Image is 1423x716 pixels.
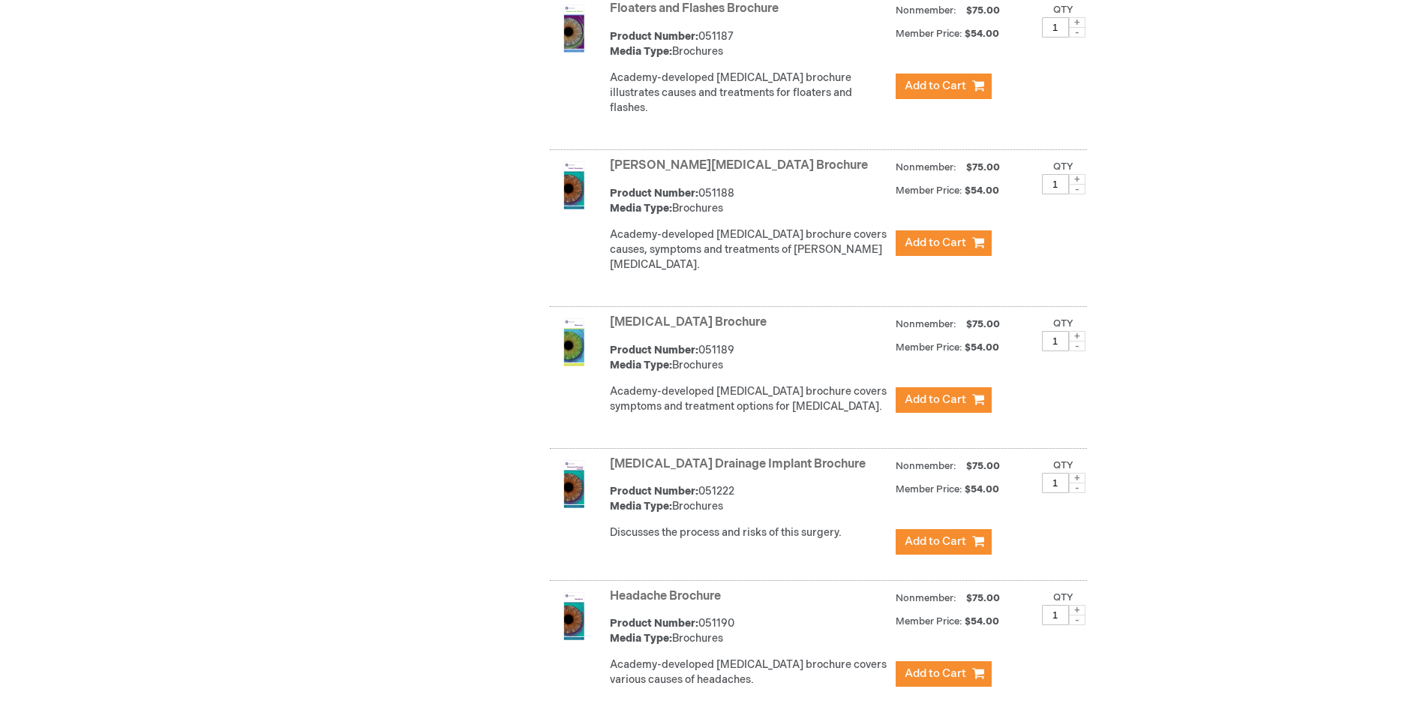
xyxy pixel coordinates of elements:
div: Academy-developed [MEDICAL_DATA] brochure illustrates causes and treatments for floaters and flas... [610,71,888,116]
button: Add to Cart [896,230,992,256]
span: Add to Cart [905,393,966,407]
img: Headache Brochure [550,592,598,640]
button: Add to Cart [896,661,992,687]
span: $54.00 [965,28,1001,40]
p: Discusses the process and risks of this surgery. [610,525,888,540]
label: Qty [1053,591,1073,603]
button: Add to Cart [896,74,992,99]
button: Add to Cart [896,387,992,413]
span: $75.00 [964,161,1002,173]
a: Floaters and Flashes Brochure [610,2,779,16]
img: Glaucoma Drainage Implant Brochure [550,460,598,508]
button: Add to Cart [896,529,992,555]
span: $54.00 [965,483,1001,495]
input: Qty [1042,473,1069,493]
div: 051222 Brochures [610,484,888,514]
span: Add to Cart [905,79,966,93]
div: Academy-developed [MEDICAL_DATA] brochure covers symptoms and treatment options for [MEDICAL_DATA]. [610,384,888,414]
strong: Media Type: [610,202,672,215]
strong: Product Number: [610,30,698,43]
a: [PERSON_NAME][MEDICAL_DATA] Brochure [610,158,868,173]
span: $75.00 [964,5,1002,17]
strong: Nonmember: [896,315,956,334]
div: 051190 Brochures [610,616,888,646]
span: $75.00 [964,318,1002,330]
strong: Member Price: [896,185,962,197]
div: 051188 Brochures [610,186,888,216]
img: Floaters and Flashes Brochure [550,5,598,53]
input: Qty [1042,174,1069,194]
span: $54.00 [965,615,1001,627]
div: 051187 Brochures [610,29,888,59]
input: Qty [1042,17,1069,38]
strong: Product Number: [610,485,698,498]
a: [MEDICAL_DATA] Drainage Implant Brochure [610,457,866,471]
span: Add to Cart [905,666,966,681]
span: Add to Cart [905,236,966,250]
strong: Media Type: [610,632,672,645]
strong: Member Price: [896,615,962,627]
div: 051189 Brochures [610,343,888,373]
strong: Member Price: [896,483,962,495]
strong: Nonmember: [896,589,956,608]
strong: Member Price: [896,28,962,40]
img: Glaucoma Brochure [550,318,598,366]
label: Qty [1053,4,1073,16]
strong: Nonmember: [896,2,956,20]
span: Add to Cart [905,534,966,549]
input: Qty [1042,605,1069,625]
strong: Product Number: [610,617,698,630]
strong: Media Type: [610,359,672,372]
strong: Product Number: [610,187,698,200]
strong: Media Type: [610,500,672,513]
span: $54.00 [965,341,1001,353]
strong: Product Number: [610,344,698,356]
label: Qty [1053,317,1073,329]
span: $75.00 [964,460,1002,472]
div: Academy-developed [MEDICAL_DATA] brochure covers various causes of headaches. [610,657,888,687]
strong: Media Type: [610,45,672,58]
a: [MEDICAL_DATA] Brochure [610,315,767,329]
strong: Nonmember: [896,158,956,177]
a: Headache Brochure [610,589,721,603]
strong: Member Price: [896,341,962,353]
strong: Nonmember: [896,457,956,476]
input: Qty [1042,331,1069,351]
label: Qty [1053,161,1073,173]
span: $54.00 [965,185,1001,197]
label: Qty [1053,459,1073,471]
img: Fuchs' Dystrophy Brochure [550,161,598,209]
span: $75.00 [964,592,1002,604]
div: Academy-developed [MEDICAL_DATA] brochure covers causes, symptoms and treatments of [PERSON_NAME]... [610,227,888,272]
